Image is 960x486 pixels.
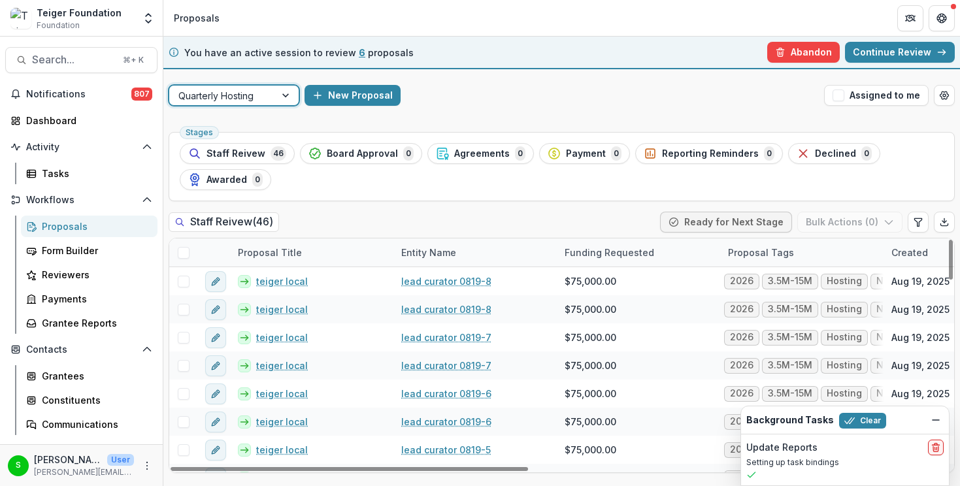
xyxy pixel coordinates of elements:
span: Payment [566,148,606,159]
div: Entity Name [393,246,464,259]
p: Setting up task bindings [746,457,944,468]
div: Proposals [174,11,220,25]
button: Reporting Reminders0 [635,143,783,164]
div: Form Builder [42,244,147,257]
div: Proposals [42,219,147,233]
div: Tasks [42,167,147,180]
span: $75,000.00 [565,387,616,400]
button: Search... [5,47,157,73]
div: Aug 19, 2025 [891,331,950,344]
button: Notifications807 [5,84,157,105]
span: Agreements [454,148,510,159]
span: 0 [252,172,263,187]
div: Grantees [42,369,147,383]
span: Workflows [26,195,137,206]
div: Proposal Title [230,238,393,267]
div: Funding Requested [557,238,720,267]
a: Proposals [21,216,157,237]
button: Open table manager [934,85,955,106]
span: Awarded [207,174,247,186]
div: Proposal Tags [720,238,884,267]
span: 807 [131,88,152,101]
img: Teiger Foundation [10,8,31,29]
h2: Update Reports [746,442,818,453]
div: Teiger Foundation [37,6,122,20]
h2: Staff Reivew ( 46 ) [169,212,279,231]
a: teiger local [256,415,308,429]
a: Grantees [21,365,157,387]
a: Form Builder [21,240,157,261]
button: New Proposal [305,85,401,106]
span: Staff Reivew [207,148,265,159]
span: Declined [815,148,856,159]
div: Proposal Title [230,246,310,259]
a: Constituents [21,389,157,411]
a: Grantee Reports [21,312,157,334]
button: edit [205,299,226,320]
span: 0 [403,146,414,161]
span: 0 [764,146,774,161]
span: 6 [359,47,365,58]
span: Foundation [37,20,80,31]
p: You have an active session to review proposals [184,46,414,59]
button: edit [205,440,226,461]
button: Open Data & Reporting [5,440,157,461]
button: More [139,458,155,474]
div: Entity Name [393,238,557,267]
a: Payments [21,288,157,310]
button: edit [205,327,226,348]
span: 0 [861,146,872,161]
div: Created [884,246,936,259]
a: Tasks [21,163,157,184]
button: edit [205,412,226,432]
span: Reporting Reminders [662,148,759,159]
a: teiger local [256,387,308,400]
span: 0 [611,146,621,161]
nav: breadcrumb [169,8,225,27]
div: ⌘ + K [120,53,146,67]
a: lead curator 0819-8 [401,302,491,316]
span: Search... [32,54,115,66]
button: Open Contacts [5,339,157,360]
a: lead curator 0819-5 [401,443,491,457]
h2: Background Tasks [746,415,834,426]
span: $75,000.00 [565,443,616,457]
button: Staff Reivew46 [180,143,295,164]
button: Export table data [934,212,955,233]
div: Funding Requested [557,246,662,259]
div: Aug 19, 2025 [891,302,950,316]
div: Aug 19, 2025 [891,387,950,400]
span: 46 [271,146,286,161]
span: 0 [515,146,525,161]
span: $75,000.00 [565,415,616,429]
button: Ready for Next Stage [660,212,792,233]
a: Continue Review [845,42,955,63]
a: Communications [21,413,157,435]
button: Bulk Actions (0) [797,212,902,233]
span: $75,000.00 [565,471,616,485]
a: teiger local [256,331,308,344]
span: Stages [186,128,213,137]
button: edit [205,271,226,292]
span: Activity [26,142,137,153]
a: teiger local [256,302,308,316]
button: Awarded0 [180,169,271,190]
span: Contacts [26,344,137,355]
p: User [107,454,134,466]
p: [PERSON_NAME] [34,453,102,466]
button: Declined0 [788,143,880,164]
a: teiger local [256,359,308,372]
a: lead curator 0819-8 [401,274,491,288]
button: Abandon [767,42,840,63]
button: delete [928,440,944,455]
a: teiger local [256,274,308,288]
div: Payments [42,292,147,306]
div: Constituents [42,393,147,407]
button: Board Approval0 [300,143,422,164]
span: $75,000.00 [565,302,616,316]
button: edit [205,383,226,404]
p: [PERSON_NAME][EMAIL_ADDRESS][DOMAIN_NAME] [34,466,134,478]
button: Clear [839,413,886,429]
